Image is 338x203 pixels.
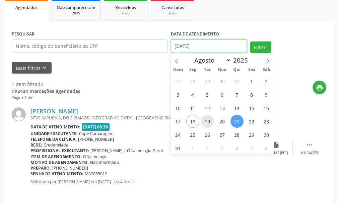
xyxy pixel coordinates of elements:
span: Agosto 27, 2025 [216,128,229,141]
span: Agosto 4, 2025 [186,88,199,101]
span: Qui [229,68,244,72]
b: Profissional executante: [30,148,89,154]
span: Agosto 21, 2025 [230,115,244,128]
p: Solicitado por [PERSON_NAME] em [DATE] - há 4 horas [30,179,226,185]
div: de [12,88,80,95]
span: M02885012 [85,171,107,177]
b: Preparo: [30,165,51,171]
b: Item de agendamento: [30,154,82,160]
span: Agosto 9, 2025 [260,88,273,101]
span: Julho 27, 2025 [172,75,185,88]
i:  [306,141,313,148]
span: Ter [200,68,215,72]
span: Agosto 23, 2025 [260,115,273,128]
span: Agosto 7, 2025 [230,88,244,101]
b: Rede: [30,142,42,148]
span: Agosto 30, 2025 [260,128,273,141]
span: Qua [215,68,229,72]
span: Resolvidos [115,5,136,10]
span: Agosto 24, 2025 [172,128,185,141]
div: Exportar (PDF) [264,151,288,156]
input: Year [231,56,253,65]
b: Data de atendimento: [30,124,80,130]
span: Agosto 20, 2025 [216,115,229,128]
span: Não informado [90,160,119,165]
span: Agosto 29, 2025 [245,128,258,141]
span: Agosto 5, 2025 [201,88,214,101]
span: Julho 30, 2025 [216,75,229,88]
span: Setembro 3, 2025 [216,141,229,155]
input: Selecione um intervalo [171,39,247,53]
span: Agosto 11, 2025 [186,101,199,114]
span: Agosto 13, 2025 [216,101,229,114]
span: Agosto 22, 2025 [245,115,258,128]
div: SITIO SAPUCAIA, DOIS IRMAOS, [GEOGRAPHIC_DATA] - [GEOGRAPHIC_DATA] [30,115,226,121]
span: Agosto 8, 2025 [245,88,258,101]
b: Telefone da clínica: [30,136,77,142]
b: Unidade executante: [30,131,78,136]
i: print [316,84,323,91]
span: Agosto 15, 2025 [245,101,258,114]
span: Setembro 4, 2025 [230,141,244,155]
span: Dom [171,68,186,72]
div: Mais ações [300,151,319,156]
img: img [12,107,26,121]
a: [PERSON_NAME] [30,107,78,115]
span: Setembro 2, 2025 [201,141,214,155]
span: [DATE] 08:30 [82,123,110,131]
span: Julho 31, 2025 [230,75,244,88]
label: DATA DE ATENDIMENTO [171,29,219,39]
div: Página 1 de 1 [12,95,80,100]
span: Agosto 31, 2025 [172,141,185,155]
span: Cope Camaragibe [79,131,114,136]
span: Seg [185,68,200,72]
span: Cancelados [161,5,184,10]
span: Setembro 5, 2025 [245,141,258,155]
span: Credenciada [44,142,68,148]
span: Setembro 1, 2025 [186,141,199,155]
span: Agosto 12, 2025 [201,101,214,114]
span: Não compareceram [57,5,95,10]
i: insert_drive_file [272,141,280,148]
div: 2025 [109,11,142,16]
span: Agosto 2, 2025 [260,75,273,88]
span: Agosto 26, 2025 [201,128,214,141]
i: keyboard_arrow_down [41,64,48,72]
span: Setembro 6, 2025 [260,141,273,155]
button: print [313,81,326,94]
div: 2025 [156,11,189,16]
span: Agosto 17, 2025 [172,115,185,128]
span: Agosto 14, 2025 [230,101,244,114]
span: [PHONE_NUMBER] [52,165,88,171]
span: Sáb [259,68,274,72]
label: PESQUISAR [12,29,35,39]
span: Agosto 1, 2025 [245,75,258,88]
select: Month [191,56,231,65]
span: [PERSON_NAME] | Oftalmologia Geral [90,148,163,154]
span: Agendados [15,5,38,10]
button: Mais filtroskeyboard_arrow_down [12,62,52,74]
span: Agosto 3, 2025 [172,88,185,101]
span: Agosto 19, 2025 [201,115,214,128]
span: Agosto 10, 2025 [172,101,185,114]
span: Julho 28, 2025 [186,75,199,88]
span: Agosto 16, 2025 [260,101,273,114]
span: Agosto 18, 2025 [186,115,199,128]
div: 2025 [57,11,95,16]
b: Senha de atendimento: [30,171,83,177]
button: Filtrar [250,41,271,53]
b: Motivo de agendamento: [30,160,89,165]
span: Oftalmologia [83,154,108,160]
strong: 2434 marcações agendadas [17,88,80,94]
input: Nome, código do beneficiário ou CPF [12,39,167,53]
span: Agosto 25, 2025 [186,128,199,141]
span: [PHONE_NUMBER] [78,136,114,142]
span: Agosto 28, 2025 [230,128,244,141]
span: Agosto 6, 2025 [216,88,229,101]
span: Julho 29, 2025 [201,75,214,88]
span: Sex [244,68,259,72]
div: 1 item filtrado [12,81,80,88]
